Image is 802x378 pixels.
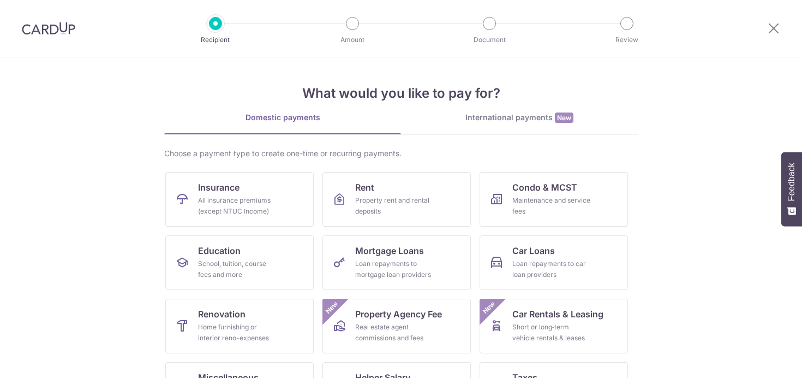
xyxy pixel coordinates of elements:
span: Car Loans [512,244,555,257]
p: Document [449,34,530,45]
div: Domestic payments [164,112,401,123]
div: Loan repayments to car loan providers [512,258,591,280]
div: All insurance premiums (except NTUC Income) [198,195,277,217]
a: Property Agency FeeReal estate agent commissions and feesNew [322,299,471,353]
a: RentProperty rent and rental deposits [322,172,471,227]
a: InsuranceAll insurance premiums (except NTUC Income) [165,172,314,227]
img: CardUp [22,22,75,35]
span: Renovation [198,308,246,321]
span: New [323,299,341,317]
span: Condo & MCST [512,181,577,194]
p: Amount [312,34,393,45]
div: Real estate agent commissions and fees [355,322,434,344]
button: Feedback - Show survey [781,152,802,226]
a: Car LoansLoan repayments to car loan providers [480,235,628,290]
div: School, tuition, course fees and more [198,258,277,280]
span: Property Agency Fee [355,308,442,321]
span: Insurance [198,181,240,194]
div: Short or long‑term vehicle rentals & leases [512,322,591,344]
span: Mortgage Loans [355,244,424,257]
span: Feedback [787,163,797,201]
a: RenovationHome furnishing or interior reno-expenses [165,299,314,353]
div: Maintenance and service fees [512,195,591,217]
span: New [555,113,573,123]
div: Choose a payment type to create one-time or recurring payments. [164,148,638,159]
div: International payments [401,112,638,123]
span: Car Rentals & Leasing [512,308,603,321]
a: EducationSchool, tuition, course fees and more [165,235,314,290]
span: Rent [355,181,374,194]
a: Condo & MCSTMaintenance and service fees [480,172,628,227]
div: Property rent and rental deposits [355,195,434,217]
a: Car Rentals & LeasingShort or long‑term vehicle rentals & leasesNew [480,299,628,353]
h4: What would you like to pay for? [164,84,638,103]
p: Review [586,34,667,45]
div: Loan repayments to mortgage loan providers [355,258,434,280]
span: Education [198,244,241,257]
a: Mortgage LoansLoan repayments to mortgage loan providers [322,235,471,290]
span: New [480,299,498,317]
div: Home furnishing or interior reno-expenses [198,322,277,344]
p: Recipient [175,34,256,45]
